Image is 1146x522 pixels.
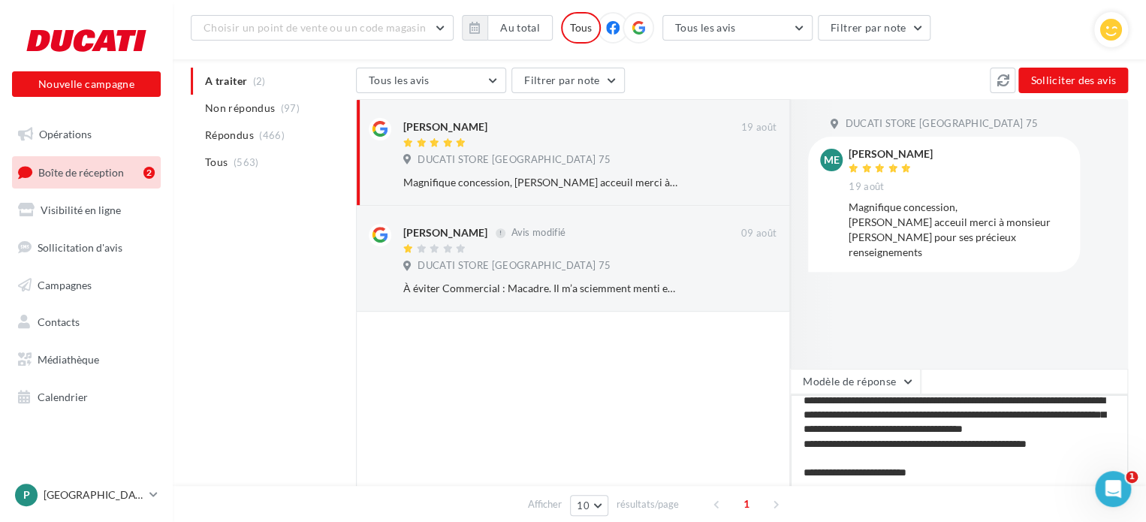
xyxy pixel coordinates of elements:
button: Au total [462,15,553,41]
div: 2 [143,167,155,179]
span: 1 [734,492,758,516]
span: P [23,487,30,502]
span: Non répondus [205,101,275,116]
span: Répondus [205,128,254,143]
span: Visibilité en ligne [41,204,121,216]
span: Avis modifié [511,227,565,239]
iframe: Intercom live chat [1095,471,1131,507]
a: Boîte de réception2 [9,156,164,189]
div: [PERSON_NAME] [403,225,487,240]
span: DUCATI STORE [GEOGRAPHIC_DATA] 75 [845,117,1038,131]
span: Campagnes [38,278,92,291]
a: Sollicitation d'avis [9,232,164,264]
a: Campagnes [9,270,164,301]
button: 10 [570,495,608,516]
span: ME [824,152,840,167]
span: (466) [259,129,285,141]
span: (563) [234,156,259,168]
span: Sollicitation d'avis [38,241,122,254]
span: DUCATI STORE [GEOGRAPHIC_DATA] 75 [418,259,611,273]
span: Tous [205,155,228,170]
span: 19 août [741,121,777,134]
div: Magnifique concession, [PERSON_NAME] acceuil merci à monsieur [PERSON_NAME] pour ses précieux ren... [403,175,679,190]
div: [PERSON_NAME] [849,149,933,159]
a: Calendrier [9,382,164,413]
div: Magnifique concession, [PERSON_NAME] acceuil merci à monsieur [PERSON_NAME] pour ses précieux ren... [849,200,1068,260]
a: P [GEOGRAPHIC_DATA] [12,481,161,509]
div: [PERSON_NAME] [403,119,487,134]
button: Choisir un point de vente ou un code magasin [191,15,454,41]
span: Contacts [38,315,80,328]
a: Médiathèque [9,344,164,376]
button: Solliciter des avis [1018,68,1128,93]
span: Afficher [528,497,562,511]
span: Médiathèque [38,353,99,366]
button: Tous les avis [356,68,506,93]
button: Nouvelle campagne [12,71,161,97]
span: Opérations [39,128,92,140]
a: Visibilité en ligne [9,195,164,226]
span: Tous les avis [675,21,736,34]
span: Boîte de réception [38,165,124,178]
span: (97) [281,102,300,114]
span: 1 [1126,471,1138,483]
span: 10 [577,499,590,511]
span: DUCATI STORE [GEOGRAPHIC_DATA] 75 [418,153,611,167]
span: Tous les avis [369,74,430,86]
button: Filtrer par note [818,15,931,41]
p: [GEOGRAPHIC_DATA] [44,487,143,502]
div: À éviter Commercial : Macadre. Il m’a sciemment menti en me promettant une livraison avant fermet... [403,281,679,296]
button: Au total [487,15,553,41]
a: Contacts [9,306,164,338]
span: résultats/page [617,497,679,511]
button: Filtrer par note [511,68,625,93]
div: Tous [561,12,601,44]
button: Tous les avis [662,15,813,41]
span: Choisir un point de vente ou un code magasin [204,21,426,34]
span: Calendrier [38,391,88,403]
a: Opérations [9,119,164,150]
span: 09 août [741,227,777,240]
span: 19 août [849,180,884,194]
button: Modèle de réponse [790,369,921,394]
